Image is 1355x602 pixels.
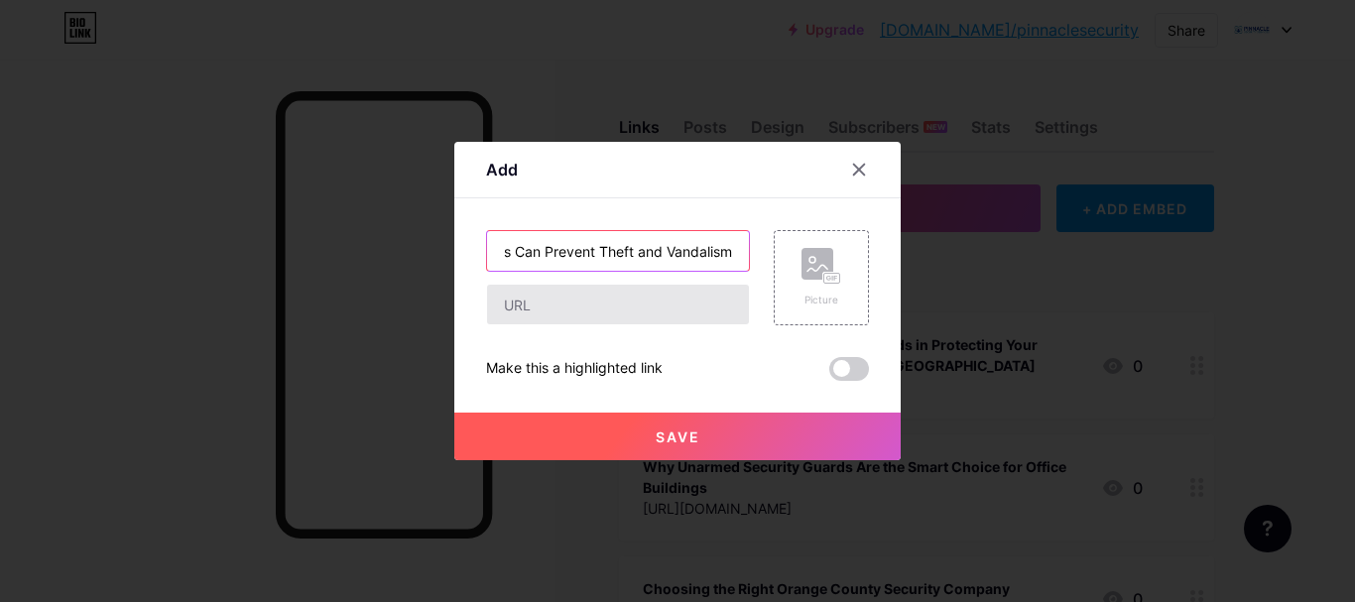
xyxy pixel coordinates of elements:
[801,293,841,307] div: Picture
[487,285,749,324] input: URL
[486,158,518,181] div: Add
[454,413,901,460] button: Save
[486,357,663,381] div: Make this a highlighted link
[656,428,700,445] span: Save
[487,231,749,271] input: Title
